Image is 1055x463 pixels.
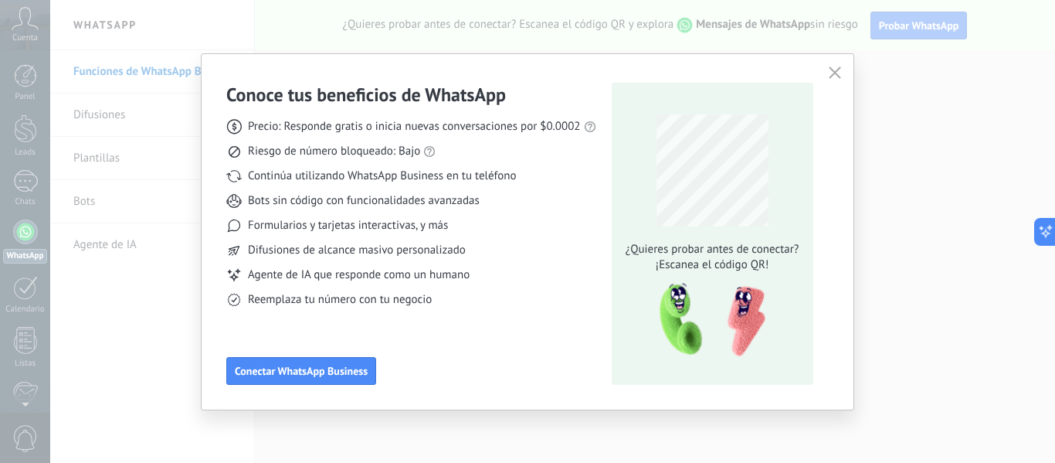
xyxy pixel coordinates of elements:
[248,119,581,134] span: Precio: Responde gratis o inicia nuevas conversaciones por $0.0002
[235,366,368,376] span: Conectar WhatsApp Business
[248,218,448,233] span: Formularios y tarjetas interactivas, y más
[226,83,506,107] h3: Conoce tus beneficios de WhatsApp
[226,357,376,385] button: Conectar WhatsApp Business
[248,193,480,209] span: Bots sin código con funcionalidades avanzadas
[248,169,516,184] span: Continúa utilizando WhatsApp Business en tu teléfono
[248,292,432,308] span: Reemplaza tu número con tu negocio
[621,257,803,273] span: ¡Escanea el código QR!
[248,144,420,159] span: Riesgo de número bloqueado: Bajo
[646,279,768,362] img: qr-pic-1x.png
[248,243,466,258] span: Difusiones de alcance masivo personalizado
[621,242,803,257] span: ¿Quieres probar antes de conectar?
[248,267,470,283] span: Agente de IA que responde como un humano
